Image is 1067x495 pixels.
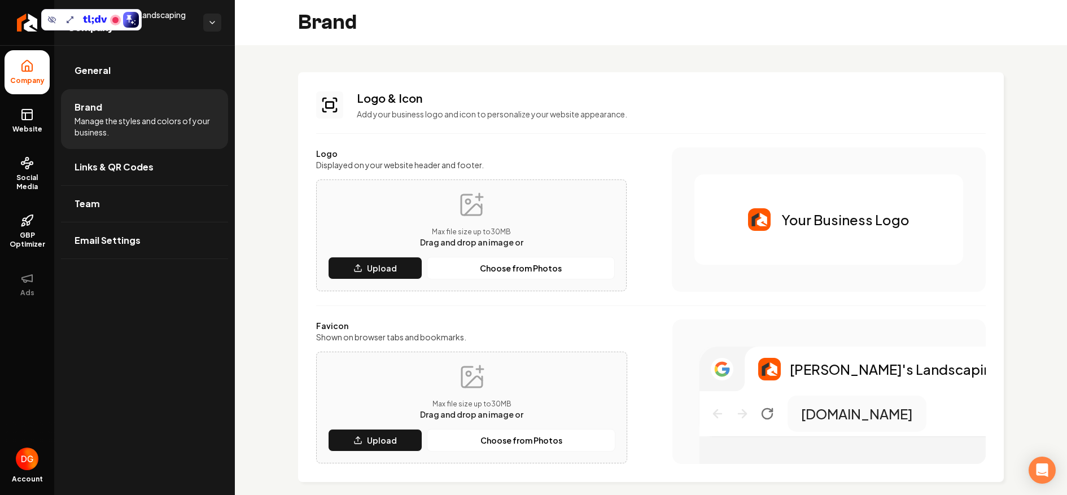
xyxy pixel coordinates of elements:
[5,231,50,249] span: GBP Optimizer
[790,360,1000,378] p: [PERSON_NAME]'s Landscaping
[5,147,50,200] a: Social Media
[16,448,38,470] img: Daniel Goldstein
[801,405,913,423] p: [DOMAIN_NAME]
[357,90,986,106] h3: Logo & Icon
[5,173,50,191] span: Social Media
[357,108,986,120] p: Add your business logo and icon to personalize your website appearance.
[427,257,615,279] button: Choose from Photos
[782,211,909,229] p: Your Business Logo
[328,429,422,452] button: Upload
[298,11,357,34] h2: Brand
[5,99,50,143] a: Website
[480,435,562,446] p: Choose from Photos
[16,288,39,297] span: Ads
[328,257,422,279] button: Upload
[316,331,627,343] label: Shown on browser tabs and bookmarks.
[75,160,154,174] span: Links & QR Codes
[748,208,771,231] img: Logo
[316,148,627,159] label: Logo
[758,358,781,380] img: Logo
[8,125,47,134] span: Website
[5,205,50,258] a: GBP Optimizer
[17,14,38,32] img: Rebolt Logo
[420,400,523,409] p: Max file size up to 30 MB
[75,115,215,138] span: Manage the styles and colors of your business.
[61,222,228,259] a: Email Settings
[61,149,228,185] a: Links & QR Codes
[6,76,49,85] span: Company
[420,227,523,236] p: Max file size up to 30 MB
[61,52,228,89] a: General
[61,186,228,222] a: Team
[75,64,111,77] span: General
[316,320,627,331] label: Favicon
[480,262,562,274] p: Choose from Photos
[16,448,38,470] button: Open user button
[75,197,100,211] span: Team
[420,409,523,419] span: Drag and drop an image or
[12,475,43,484] span: Account
[367,262,397,274] p: Upload
[75,100,102,114] span: Brand
[75,234,141,247] span: Email Settings
[367,435,397,446] p: Upload
[1029,457,1056,484] div: Open Intercom Messenger
[420,237,523,247] span: Drag and drop an image or
[427,429,615,452] button: Choose from Photos
[316,159,627,170] label: Displayed on your website header and footer.
[5,262,50,306] button: Ads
